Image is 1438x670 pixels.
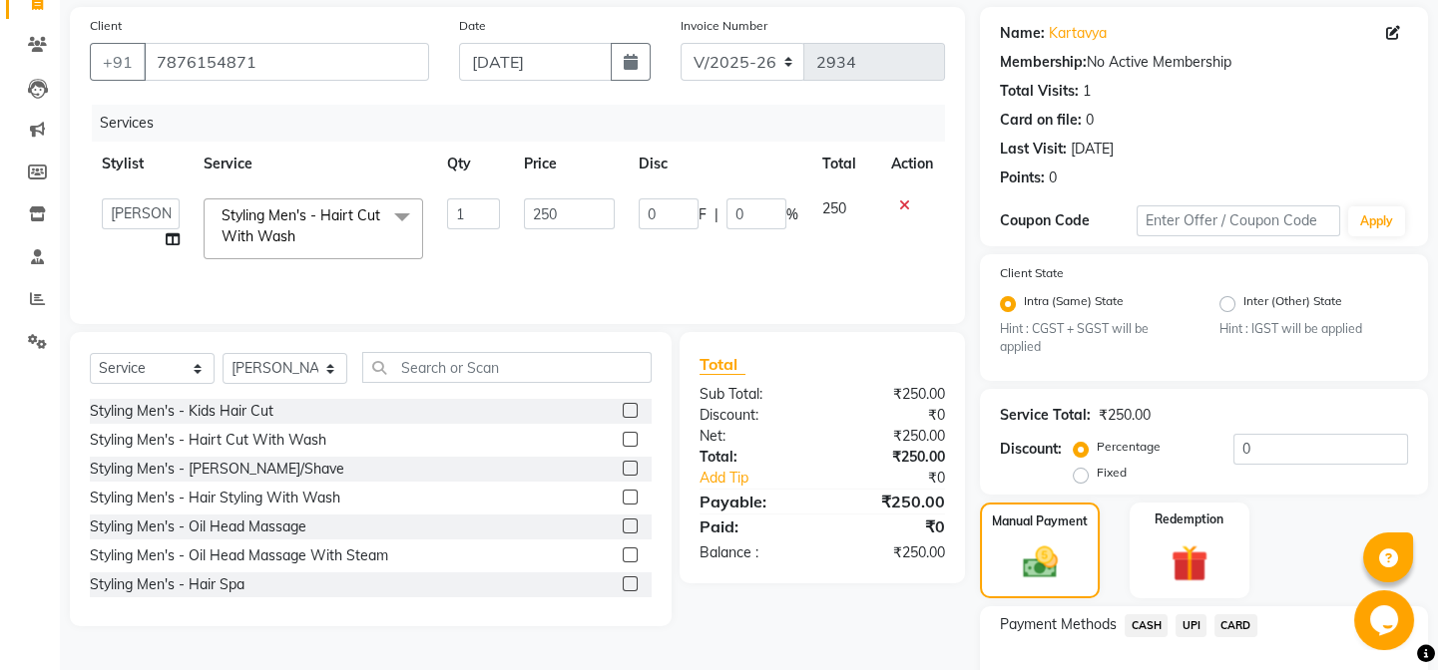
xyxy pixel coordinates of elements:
span: Payment Methods [1000,614,1117,635]
div: Net: [685,426,822,447]
div: Name: [1000,23,1045,44]
div: Styling Men's - Oil Head Massage With Steam [90,545,388,566]
div: Card on file: [1000,110,1082,131]
div: Last Visit: [1000,139,1067,160]
div: ₹250.00 [822,384,960,405]
div: Service Total: [1000,405,1091,426]
label: Inter (Other) State [1243,292,1342,316]
th: Disc [627,142,810,186]
div: Discount: [685,405,822,426]
span: 250 [822,199,846,217]
div: Styling Men's - [PERSON_NAME]/Shave [90,459,344,480]
div: Styling Men's - Hair Spa [90,574,244,595]
div: Balance : [685,542,822,563]
div: Paid: [685,514,822,538]
div: Styling Men's - Kids Hair Cut [90,401,273,422]
div: ₹0 [822,514,960,538]
span: CASH [1125,614,1168,637]
span: Styling Men's - Hairt Cut With Wash [222,206,380,245]
div: ₹0 [822,405,960,426]
div: Membership: [1000,52,1087,73]
div: 0 [1086,110,1094,131]
label: Intra (Same) State [1024,292,1124,316]
div: ₹250.00 [1099,405,1151,426]
img: _cash.svg [1012,542,1069,582]
div: Styling Men's - Oil Head Massage [90,516,306,537]
a: x [295,227,304,245]
button: Apply [1348,206,1405,236]
span: | [715,204,719,225]
a: Add Tip [685,468,845,489]
div: ₹250.00 [822,490,960,513]
input: Enter Offer / Coupon Code [1137,205,1340,236]
span: % [786,204,798,225]
div: Total Visits: [1000,81,1079,102]
label: Date [459,17,486,35]
div: Points: [1000,167,1045,188]
div: Discount: [1000,439,1062,460]
div: 1 [1083,81,1091,102]
th: Total [810,142,879,186]
div: ₹0 [845,468,960,489]
label: Client State [1000,264,1064,282]
small: Hint : IGST will be applied [1219,320,1408,338]
span: UPI [1176,614,1206,637]
div: Total: [685,447,822,468]
img: _gift.svg [1160,540,1219,586]
div: Payable: [685,490,822,513]
div: Coupon Code [1000,210,1136,231]
div: 0 [1049,167,1057,188]
span: CARD [1214,614,1257,637]
th: Service [192,142,435,186]
button: +91 [90,43,146,81]
span: F [699,204,707,225]
label: Client [90,17,122,35]
label: Percentage [1097,438,1161,456]
div: Styling Men's - Hair Styling With Wash [90,488,340,508]
div: Sub Total: [685,384,822,405]
iframe: chat widget [1354,590,1418,650]
small: Hint : CGST + SGST will be applied [1000,320,1189,357]
th: Price [512,142,627,186]
div: ₹250.00 [822,447,960,468]
label: Fixed [1097,464,1127,482]
label: Manual Payment [992,512,1088,530]
div: No Active Membership [1000,52,1408,73]
th: Stylist [90,142,192,186]
span: Total [700,354,745,375]
div: Styling Men's - Hairt Cut With Wash [90,430,326,451]
label: Invoice Number [681,17,767,35]
input: Search by Name/Mobile/Email/Code [144,43,429,81]
div: ₹250.00 [822,426,960,447]
div: ₹250.00 [822,542,960,563]
div: [DATE] [1071,139,1114,160]
a: Kartavya [1049,23,1107,44]
div: Services [92,105,960,142]
th: Qty [435,142,512,186]
input: Search or Scan [362,352,652,383]
label: Redemption [1155,510,1223,528]
th: Action [879,142,945,186]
